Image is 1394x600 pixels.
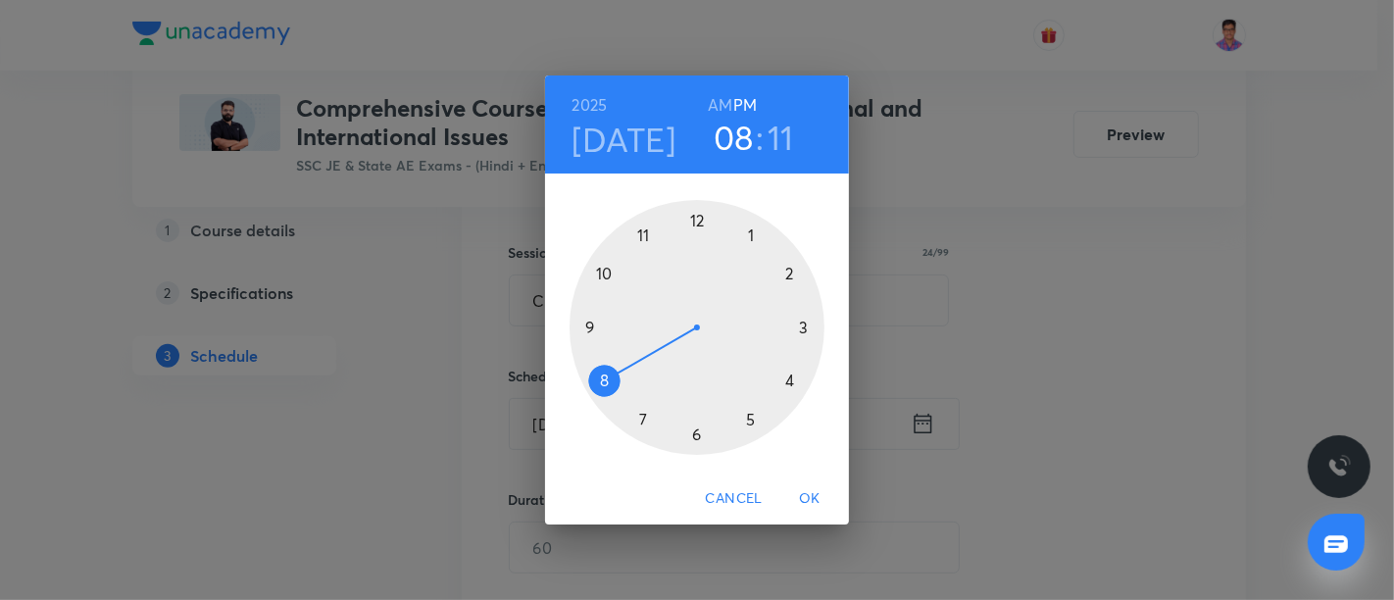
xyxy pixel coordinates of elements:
button: 2025 [573,91,608,119]
button: AM [708,91,732,119]
h3: : [756,117,764,158]
button: 11 [768,117,794,158]
button: Cancel [698,480,771,517]
button: 08 [714,117,754,158]
button: PM [733,91,757,119]
span: OK [786,486,833,511]
span: Cancel [706,486,763,511]
button: OK [778,480,841,517]
button: [DATE] [573,119,676,160]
